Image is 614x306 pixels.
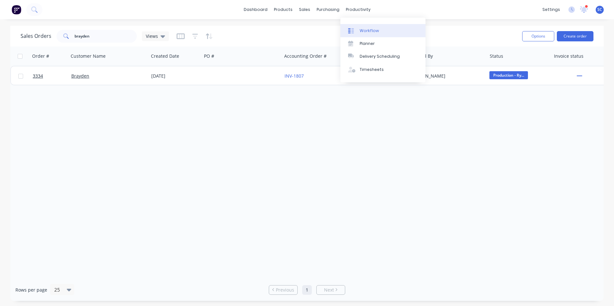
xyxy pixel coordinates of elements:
[204,53,214,59] div: PO #
[15,287,47,293] span: Rows per page
[32,53,49,59] div: Order #
[597,7,602,13] span: SC
[340,63,425,76] a: Timesheets
[75,30,137,43] input: Search...
[71,73,89,79] a: Brayden
[21,33,51,39] h1: Sales Orders
[151,73,199,79] div: [DATE]
[271,5,296,14] div: products
[409,73,481,79] div: [PERSON_NAME]
[151,53,179,59] div: Created Date
[343,5,374,14] div: productivity
[71,53,106,59] div: Customer Name
[360,54,400,59] div: Delivery Scheduling
[241,5,271,14] a: dashboard
[33,73,43,79] span: 3334
[284,53,327,59] div: Accounting Order #
[317,287,345,293] a: Next page
[269,287,297,293] a: Previous page
[146,33,158,39] span: Views
[276,287,294,293] span: Previous
[285,73,304,79] a: INV-1807
[340,50,425,63] a: Delivery Scheduling
[490,53,503,59] div: Status
[360,28,379,34] div: Workflow
[33,66,71,86] a: 3334
[360,67,384,72] div: Timesheets
[302,285,312,295] a: Page 1 is your current page
[324,287,334,293] span: Next
[522,31,554,41] button: Options
[554,53,583,59] div: Invoice status
[340,37,425,50] a: Planner
[12,5,21,14] img: Factory
[296,5,313,14] div: sales
[539,5,563,14] div: settings
[489,71,528,79] span: Production - Ry...
[340,24,425,37] a: Workflow
[266,285,348,295] ul: Pagination
[313,5,343,14] div: purchasing
[557,31,593,41] button: Create order
[360,41,375,47] div: Planner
